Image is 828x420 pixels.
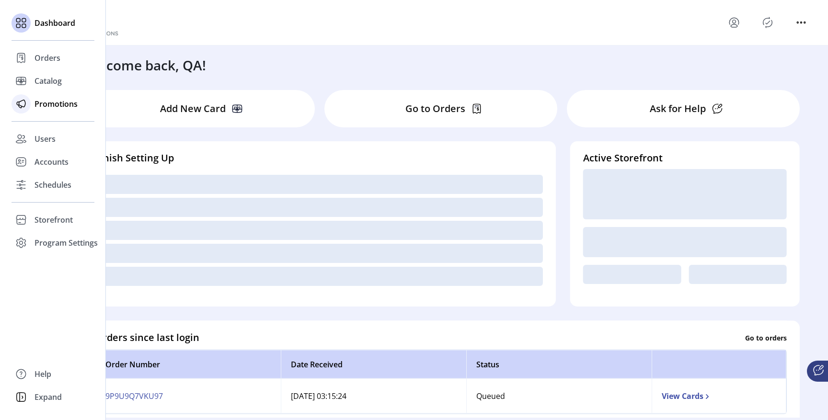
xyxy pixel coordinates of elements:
[95,350,281,379] th: Order Number
[95,330,199,345] h4: Orders since last login
[466,379,652,413] td: Queued
[34,237,98,249] span: Program Settings
[34,75,62,87] span: Catalog
[583,151,787,165] h4: Active Storefront
[652,379,786,413] td: View Cards
[466,350,652,379] th: Status
[281,379,466,413] td: [DATE] 03:15:24
[793,15,809,30] button: menu
[34,214,73,226] span: Storefront
[34,368,51,380] span: Help
[95,379,281,413] td: 9P9U9Q7VKU97
[34,52,60,64] span: Orders
[405,102,465,116] p: Go to Orders
[726,15,742,30] button: menu
[160,102,226,116] p: Add New Card
[34,17,75,29] span: Dashboard
[760,15,775,30] button: Publisher Panel
[650,102,706,116] p: Ask for Help
[34,98,78,110] span: Promotions
[745,332,787,342] p: Go to orders
[34,156,69,168] span: Accounts
[281,350,466,379] th: Date Received
[34,133,56,145] span: Users
[34,391,62,403] span: Expand
[34,179,71,191] span: Schedules
[82,55,206,75] h3: Welcome back, QA!
[95,151,543,165] h4: Finish Setting Up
